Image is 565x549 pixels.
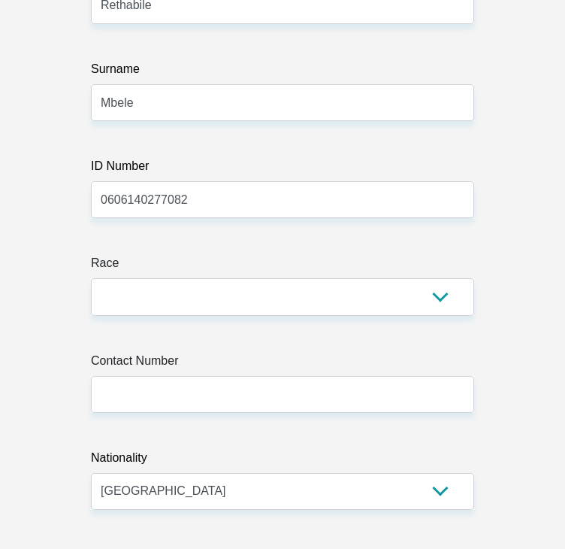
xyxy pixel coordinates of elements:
input: ID Number [91,181,474,218]
input: Surname [91,84,474,121]
label: ID Number [91,157,474,181]
label: Surname [91,60,474,84]
label: Race [91,254,474,278]
label: Contact Number [91,352,474,376]
label: Nationality [91,449,474,473]
input: Contact Number [91,376,474,413]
